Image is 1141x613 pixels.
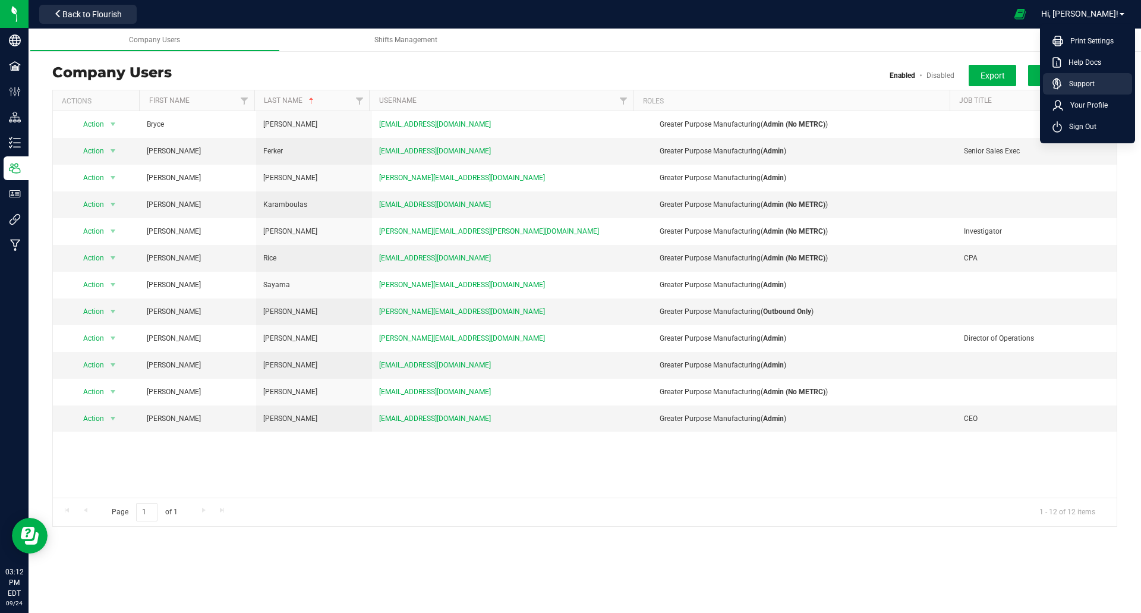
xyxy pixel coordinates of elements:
[1041,9,1118,18] span: Hi, [PERSON_NAME]!
[379,306,545,317] span: [PERSON_NAME][EMAIL_ADDRESS][DOMAIN_NAME]
[102,503,187,521] span: Page of 1
[62,97,135,105] div: Actions
[73,223,105,240] span: Action
[660,334,761,342] span: Greater Purpose Manufacturing
[1030,503,1105,521] span: 1 - 12 of 12 items
[9,213,21,225] inline-svg: Integrations
[379,146,491,157] span: [EMAIL_ADDRESS][DOMAIN_NAME]
[105,303,120,320] span: select
[636,172,959,184] div: ( )
[147,253,201,264] span: [PERSON_NAME]
[105,276,120,293] span: select
[105,330,120,347] span: select
[763,361,784,369] b: Admin
[660,120,761,128] span: Greater Purpose Manufacturing
[73,330,105,347] span: Action
[636,386,959,398] div: ( )
[379,199,491,210] span: [EMAIL_ADDRESS][DOMAIN_NAME]
[263,119,317,130] span: [PERSON_NAME]
[660,200,761,209] span: Greater Purpose Manufacturing
[263,146,283,157] span: Ferker
[9,137,21,149] inline-svg: Inventory
[374,36,437,44] span: Shifts Management
[105,116,120,133] span: select
[9,111,21,123] inline-svg: Distribution
[763,281,784,289] b: Admin
[105,357,120,373] span: select
[379,253,491,264] span: [EMAIL_ADDRESS][DOMAIN_NAME]
[636,226,959,237] div: ( )
[636,413,959,425] div: ( )
[263,253,276,264] span: Rice
[9,239,21,251] inline-svg: Manufacturing
[1062,78,1095,90] span: Support
[964,413,978,425] span: CEO
[12,518,48,554] iframe: Resource center
[73,276,105,293] span: Action
[9,60,21,72] inline-svg: Facilities
[9,34,21,46] inline-svg: Company
[264,96,316,105] a: Last Name
[926,71,954,80] a: Disabled
[964,226,1002,237] span: Investigator
[105,250,120,266] span: select
[9,86,21,98] inline-svg: Configuration
[263,360,317,371] span: [PERSON_NAME]
[763,254,825,262] b: Admin (No METRC)
[763,388,825,396] b: Admin (No METRC)
[379,226,599,237] span: [PERSON_NAME][EMAIL_ADDRESS][PERSON_NAME][DOMAIN_NAME]
[1052,56,1127,68] a: Help Docs
[969,65,1016,86] button: Export
[73,383,105,400] span: Action
[147,333,201,344] span: [PERSON_NAME]
[636,253,959,264] div: ( )
[105,143,120,159] span: select
[105,169,120,186] span: select
[1062,121,1096,133] span: Sign Out
[263,279,290,291] span: Sayama
[62,10,122,19] span: Back to Flourish
[263,413,317,425] span: [PERSON_NAME]
[959,96,992,105] a: Job Title
[147,146,201,157] span: [PERSON_NAME]
[147,306,201,317] span: [PERSON_NAME]
[147,386,201,398] span: [PERSON_NAME]
[636,279,959,291] div: ( )
[147,119,164,130] span: Bryce
[660,227,761,235] span: Greater Purpose Manufacturing
[660,281,761,289] span: Greater Purpose Manufacturing
[5,567,23,599] p: 03:12 PM EDT
[636,333,959,344] div: ( )
[379,172,545,184] span: [PERSON_NAME][EMAIL_ADDRESS][DOMAIN_NAME]
[147,413,201,425] span: [PERSON_NAME]
[636,146,959,157] div: ( )
[660,147,761,155] span: Greater Purpose Manufacturing
[379,360,491,371] span: [EMAIL_ADDRESS][DOMAIN_NAME]
[263,306,317,317] span: [PERSON_NAME]
[9,188,21,200] inline-svg: User Roles
[1052,78,1127,90] a: Support
[263,386,317,398] span: [PERSON_NAME]
[263,199,307,210] span: Karamboulas
[1061,56,1101,68] span: Help Docs
[763,147,784,155] b: Admin
[235,90,254,111] a: Filter
[660,307,761,316] span: Greater Purpose Manufacturing
[1007,2,1033,26] span: Open Ecommerce Menu
[763,414,784,423] b: Admin
[763,200,825,209] b: Admin (No METRC)
[147,279,201,291] span: [PERSON_NAME]
[73,169,105,186] span: Action
[1043,116,1132,137] li: Sign Out
[636,360,959,371] div: ( )
[105,223,120,240] span: select
[763,307,811,316] b: Outbound Only
[660,254,761,262] span: Greater Purpose Manufacturing
[9,162,21,174] inline-svg: Users
[263,333,317,344] span: [PERSON_NAME]
[73,303,105,320] span: Action
[763,227,825,235] b: Admin (No METRC)
[73,410,105,427] span: Action
[964,333,1034,344] span: Director of Operations
[379,333,545,344] span: [PERSON_NAME][EMAIL_ADDRESS][DOMAIN_NAME]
